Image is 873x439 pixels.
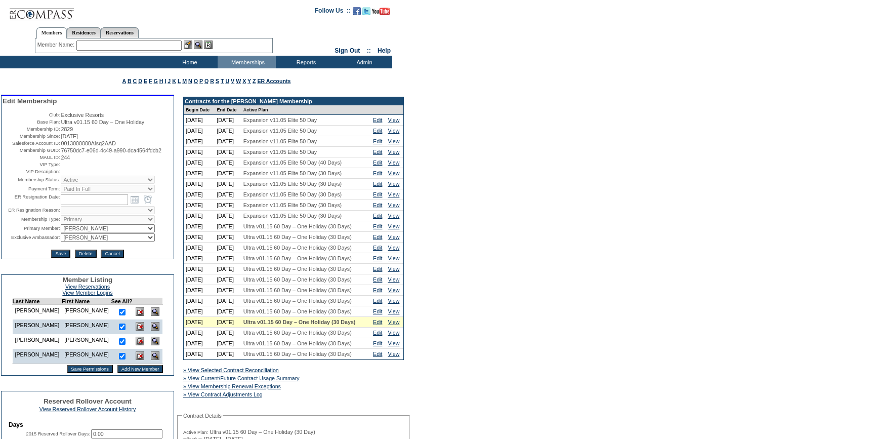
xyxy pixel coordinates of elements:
[3,147,60,153] td: Membership GUID:
[75,250,97,258] input: Delete
[373,191,382,197] a: Edit
[215,274,241,285] td: [DATE]
[183,391,263,397] a: » View Contract Adjustments Log
[215,221,241,232] td: [DATE]
[362,7,370,15] img: Follow us on Twitter
[184,147,215,157] td: [DATE]
[61,133,78,139] span: [DATE]
[215,200,241,211] td: [DATE]
[388,266,399,272] a: View
[373,319,382,325] a: Edit
[128,78,132,84] a: B
[215,189,241,200] td: [DATE]
[335,47,360,54] a: Sign Out
[243,138,317,144] span: Expansion v11.05 Elite 50 Day
[388,319,399,325] a: View
[243,149,317,155] span: Expansion v11.05 Elite 50 Day
[373,266,382,272] a: Edit
[142,194,153,205] a: Open the time view popup.
[231,78,234,84] a: V
[334,56,392,68] td: Admin
[62,320,111,334] td: [PERSON_NAME]
[372,8,390,15] img: Subscribe to our YouTube Channel
[168,78,171,84] a: J
[388,213,399,219] a: View
[204,41,213,49] img: Reservations
[243,255,352,261] span: Ultra v01.15 60 Day – One Holiday (30 Days)
[373,181,382,187] a: Edit
[3,206,60,214] td: ER Resignation Reason:
[39,406,136,412] a: View Reserved Rollover Account History
[373,138,382,144] a: Edit
[61,140,115,146] span: 0013000000AIsq2AAD
[215,306,241,317] td: [DATE]
[215,328,241,338] td: [DATE]
[178,78,181,84] a: L
[3,233,60,242] td: Exclusive Ambassador:
[62,290,112,296] a: View Member Logins
[61,147,161,153] span: 76750dc7-e06d-4c49-a990-dca4564fdcb2
[61,154,70,161] span: 244
[243,276,352,283] span: Ultra v01.15 60 Day – One Holiday (30 Days)
[153,78,157,84] a: G
[243,202,342,208] span: Expansion v11.05 Elite 50 Day (30 Days)
[388,351,399,357] a: View
[184,349,215,360] td: [DATE]
[61,126,73,132] span: 2829
[221,78,224,84] a: T
[184,306,215,317] td: [DATE]
[373,287,382,293] a: Edit
[388,298,399,304] a: View
[26,431,90,436] label: 2015 Reserved Rollover Days:
[215,338,241,349] td: [DATE]
[3,133,60,139] td: Membership Since:
[199,78,203,84] a: P
[373,330,382,336] a: Edit
[215,264,241,274] td: [DATE]
[138,78,142,84] a: D
[243,234,352,240] span: Ultra v01.15 60 Day – One Holiday (30 Days)
[136,322,144,331] img: Delete
[373,255,382,261] a: Edit
[136,351,144,360] img: Delete
[373,159,382,166] a: Edit
[225,78,229,84] a: U
[388,255,399,261] a: View
[315,6,351,18] td: Follow Us ::
[101,250,123,258] input: Cancel
[243,351,352,357] span: Ultra v01.15 60 Day – One Holiday (30 Days)
[184,285,215,296] td: [DATE]
[63,276,113,284] span: Member Listing
[204,78,209,84] a: Q
[215,232,241,243] td: [DATE]
[184,105,215,115] td: Begin Date
[151,307,159,316] img: View Dashboard
[215,285,241,296] td: [DATE]
[184,126,215,136] td: [DATE]
[133,78,137,84] a: C
[373,308,382,314] a: Edit
[276,56,334,68] td: Reports
[388,149,399,155] a: View
[129,194,140,205] a: Open the calendar popup.
[184,157,215,168] td: [DATE]
[151,337,159,345] img: View Dashboard
[353,7,361,15] img: Become our fan on Facebook
[3,215,60,223] td: Membership Type:
[184,41,192,49] img: b_edit.gif
[388,128,399,134] a: View
[151,351,159,360] img: View Dashboard
[215,243,241,253] td: [DATE]
[373,298,382,304] a: Edit
[12,298,62,305] td: Last Name
[184,317,215,328] td: [DATE]
[253,78,256,84] a: Z
[388,170,399,176] a: View
[215,317,241,328] td: [DATE]
[247,78,251,84] a: Y
[61,112,104,118] span: Exclusive Resorts
[117,365,163,373] input: Add New Member
[243,128,317,134] span: Expansion v11.05 Elite 50 Day
[243,340,352,346] span: Ultra v01.15 60 Day – One Holiday (30 Days)
[3,176,60,184] td: Membership Status:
